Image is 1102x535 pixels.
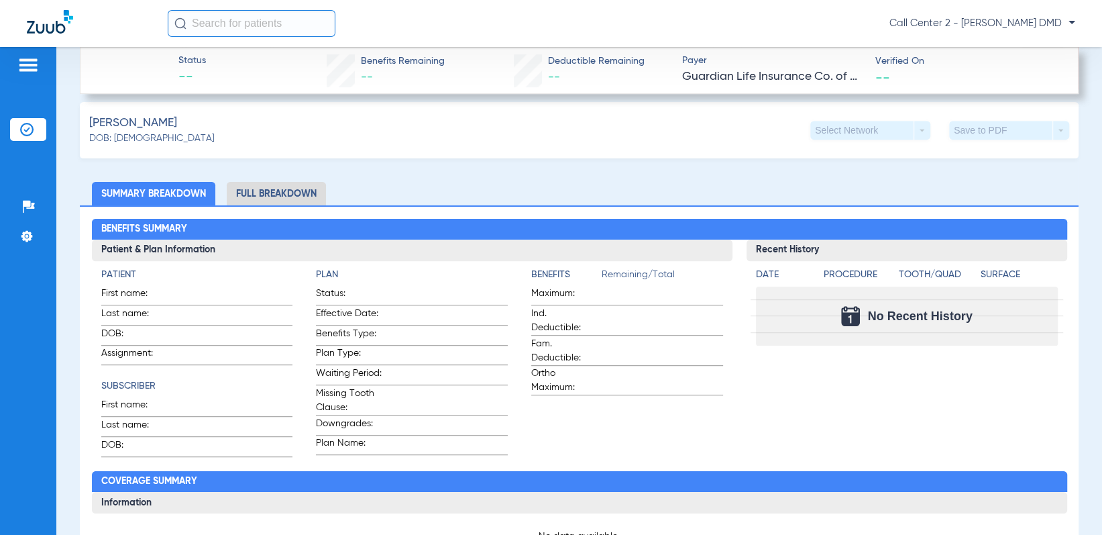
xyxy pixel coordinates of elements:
span: Last name: [101,418,167,436]
app-breakdown-title: Tooth/Quad [899,268,976,287]
span: DOB: [101,327,167,345]
span: Plan Type: [316,346,382,364]
span: -- [361,71,373,83]
span: Downgrades: [316,417,382,435]
h2: Coverage Summary [92,471,1067,493]
li: Full Breakdown [227,182,326,205]
span: Waiting Period: [316,367,382,385]
app-breakdown-title: Procedure [824,268,894,287]
h3: Recent History [747,240,1067,261]
h3: Patient & Plan Information [92,240,732,261]
h4: Date [756,268,812,282]
span: First name: [101,398,167,416]
span: Missing Tooth Clause: [316,387,382,415]
span: Ortho Maximum: [531,367,597,395]
app-breakdown-title: Surface [981,268,1058,287]
span: Maximum: [531,287,597,305]
span: Call Center 2 - [PERSON_NAME] DMD [889,17,1075,30]
iframe: Chat Widget [1035,471,1102,535]
span: -- [875,70,890,84]
span: Remaining/Total [602,268,723,287]
span: DOB: [DEMOGRAPHIC_DATA] [89,132,215,146]
h4: Plan [316,268,508,282]
img: hamburger-icon [17,57,39,73]
span: DOB: [101,438,167,456]
img: Calendar [841,306,860,326]
span: Benefits Remaining [361,54,445,68]
span: Benefits Type: [316,327,382,345]
span: Fam. Deductible: [531,337,597,365]
span: Assignment: [101,346,167,364]
span: Deductible Remaining [548,54,645,68]
span: Guardian Life Insurance Co. of America [681,68,863,85]
img: Search Icon [174,17,186,30]
span: First name: [101,287,167,305]
span: -- [548,71,560,83]
h4: Tooth/Quad [899,268,976,282]
h4: Patient [101,268,293,282]
span: -- [178,68,206,87]
h3: Information [92,492,1067,514]
span: Plan Name: [316,436,382,454]
span: [PERSON_NAME] [89,115,177,132]
input: Search for patients [168,10,335,37]
span: Effective Date: [316,307,382,325]
span: Status: [316,287,382,305]
span: Ind. Deductible: [531,307,597,335]
h2: Benefits Summary [92,219,1067,240]
span: No Recent History [868,309,973,323]
app-breakdown-title: Benefits [531,268,602,287]
span: Payer [681,54,863,68]
span: Status [178,54,206,68]
span: Verified On [875,54,1057,68]
h4: Benefits [531,268,602,282]
h4: Subscriber [101,379,293,393]
h4: Procedure [824,268,894,282]
app-breakdown-title: Date [756,268,812,287]
li: Summary Breakdown [92,182,215,205]
span: Last name: [101,307,167,325]
img: Zuub Logo [27,10,73,34]
h4: Surface [981,268,1058,282]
